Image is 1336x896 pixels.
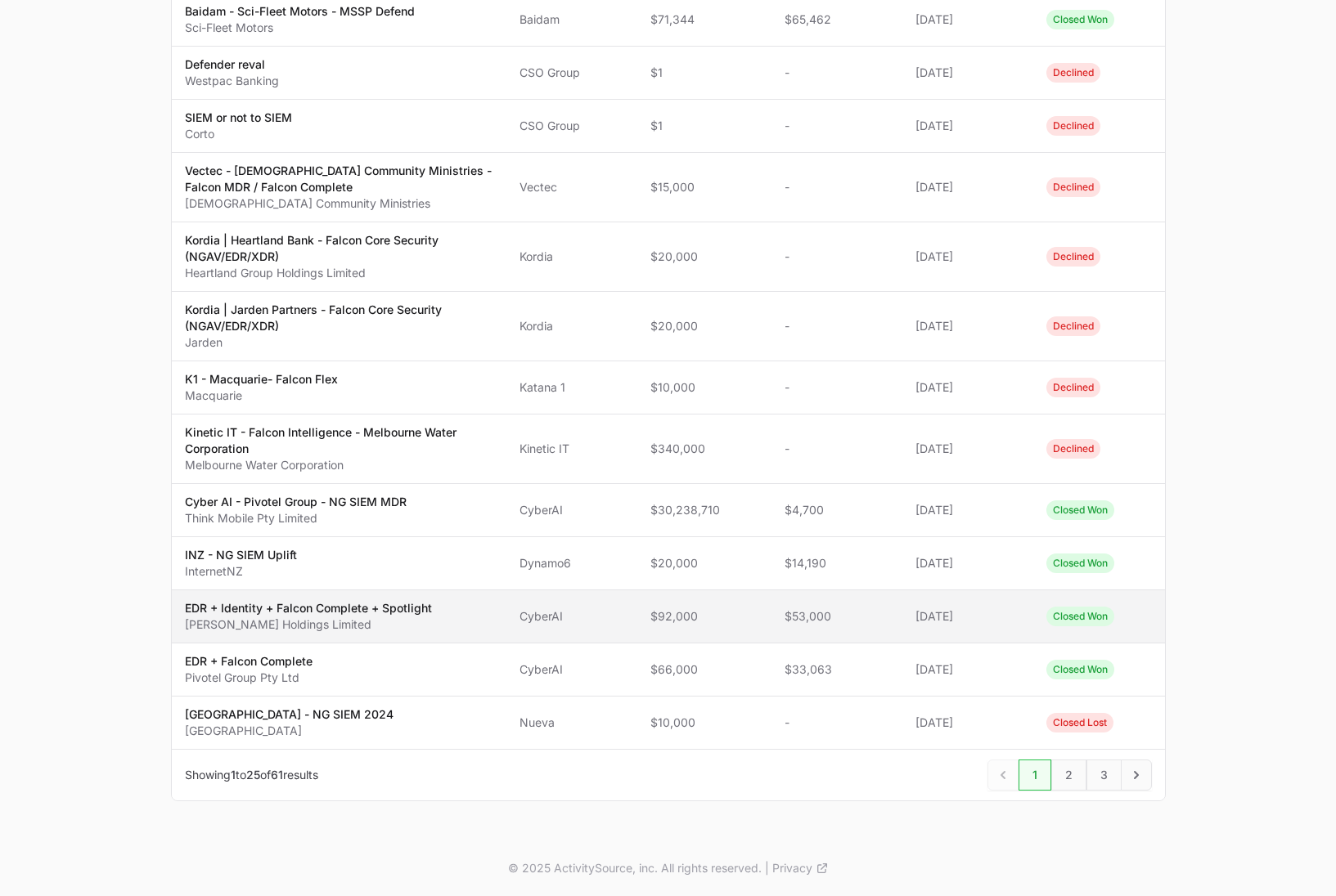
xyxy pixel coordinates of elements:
[915,608,1020,625] span: [DATE]
[185,232,494,265] p: Kordia | Heartland Bank - Falcon Core Security (NGAV/EDR/XDR)
[915,502,1020,518] span: [DATE]
[1019,759,1051,791] span: 1
[650,502,758,518] span: $30,238,710
[185,56,279,73] p: Defender reval
[185,706,394,723] p: [GEOGRAPHIC_DATA] - NG SIEM 2024
[650,715,758,731] span: $10,000
[785,179,889,195] span: -
[650,179,758,195] span: $15,000
[785,11,889,28] span: $65,462
[772,860,829,876] a: Privacy
[650,608,758,625] span: $92,000
[185,3,415,20] p: Baidam - Sci-Fleet Motors - MSSP Defend
[785,555,889,571] span: $14,190
[271,768,283,782] span: 61
[520,65,624,81] span: CSO Group
[520,608,624,625] span: CyberAI
[785,65,889,81] span: -
[185,510,407,526] p: Think Mobile Pty Limited
[915,249,1020,265] span: [DATE]
[185,334,494,351] p: Jarden
[185,616,432,633] p: [PERSON_NAME] Holdings Limited
[650,249,758,265] span: $20,000
[520,661,624,678] span: CyberAI
[520,249,624,265] span: Kordia
[915,65,1020,81] span: [DATE]
[185,563,297,580] p: InternetNZ
[765,860,769,876] span: |
[650,318,758,334] span: $20,000
[915,118,1020,134] span: [DATE]
[520,379,624,396] span: Katana 1
[231,768,236,782] span: 1
[185,388,338,404] p: Macquarie
[185,302,494,334] p: Kordia | Jarden Partners - Falcon Core Security (NGAV/EDR/XDR)
[185,494,407,510] p: Cyber AI - Pivotel Group - NG SIEM MDR
[650,661,758,678] span: $66,000
[508,860,762,876] p: © 2025 ActivitySource, inc. All rights reserved.
[185,126,292,142] p: Corto
[650,11,758,28] span: $71,344
[915,318,1020,334] span: [DATE]
[246,768,260,782] span: 25
[185,110,292,126] p: SIEM or not to SIEM
[185,653,313,670] p: EDR + Falcon Complete
[1051,759,1086,791] span: 2
[785,249,889,265] span: -
[650,65,758,81] span: $1
[520,11,624,28] span: Baidam
[915,715,1020,731] span: [DATE]
[185,73,279,89] p: Westpac Banking
[785,715,889,731] span: -
[185,195,494,212] p: [DEMOGRAPHIC_DATA] Community Ministries
[915,379,1020,396] span: [DATE]
[1121,759,1152,791] span: Next
[785,379,889,396] span: -
[650,441,758,457] span: $340,000
[915,661,1020,678] span: [DATE]
[185,371,338,388] p: K1 - Macquarie- Falcon Flex
[785,502,889,518] span: $4,700
[915,179,1020,195] span: [DATE]
[915,441,1020,457] span: [DATE]
[785,318,889,334] span: -
[1086,759,1122,791] span: 3
[185,547,297,563] p: INZ - NG SIEM Uplift
[520,715,624,731] span: Nueva
[185,723,394,739] p: [GEOGRAPHIC_DATA]
[185,457,494,473] p: Melbourne Water Corporation
[185,600,432,616] p: EDR + Identity + Falcon Complete + Spotlight
[915,11,1020,28] span: [DATE]
[520,318,624,334] span: Kordia
[185,424,494,457] p: Kinetic IT - Falcon Intelligence - Melbourne Water Corporation
[185,767,318,783] p: Showing to of results
[185,163,494,195] p: Vectec - [DEMOGRAPHIC_DATA] Community Ministries - Falcon MDR / Falcon Complete
[785,118,889,134] span: -
[520,502,624,518] span: CyberAI
[650,555,758,571] span: $20,000
[520,441,624,457] span: Kinetic IT
[520,118,624,134] span: CSO Group
[520,179,624,195] span: Vectec
[650,118,758,134] span: $1
[785,661,889,678] span: $33,063
[185,265,494,281] p: Heartland Group Holdings Limited
[785,441,889,457] span: -
[185,20,415,36] p: Sci-Fleet Motors
[785,608,889,625] span: $53,000
[650,379,758,396] span: $10,000
[185,670,313,686] p: Pivotel Group Pty Ltd
[520,555,624,571] span: Dynamo6
[915,555,1020,571] span: [DATE]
